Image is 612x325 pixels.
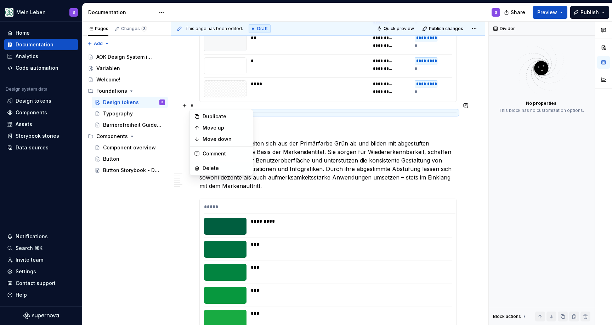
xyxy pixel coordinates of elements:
div: Contact support [16,280,56,287]
a: Component overview [92,142,168,153]
div: Components [96,133,128,140]
div: Foundations [85,85,168,97]
div: Pages [88,26,108,32]
img: df5db9ef-aba0-4771-bf51-9763b7497661.png [5,8,13,17]
div: S [161,99,163,106]
div: Home [16,29,30,36]
div: Invite team [16,256,43,263]
a: Welcome! [85,74,168,85]
div: Components [85,131,168,142]
div: Assets [16,121,32,128]
div: AOK Design System in Arbeit [96,53,155,61]
div: Move up [203,124,249,131]
div: Design system data [6,86,47,92]
a: Typography [92,108,168,119]
a: Documentation [4,39,78,50]
span: Draft [257,26,268,32]
div: Analytics [16,53,38,60]
button: Contact support [4,278,78,289]
span: Preview [537,9,557,16]
button: Notifications [4,231,78,242]
div: Code automation [16,64,58,72]
div: Storybook stories [16,132,59,139]
button: Publish [570,6,609,19]
div: Component overview [103,144,156,151]
div: Design tokens [103,99,139,106]
a: Storybook stories [4,130,78,142]
a: Settings [4,266,78,277]
span: Publish changes [429,26,463,32]
div: Variablen [96,65,120,72]
div: This block has no customization options. [499,108,584,113]
a: Barrierefreiheit Guidelines [92,119,168,131]
div: Button [103,155,119,162]
div: Design tokens [16,97,51,104]
a: Invite team [4,254,78,266]
div: S [73,10,75,15]
div: Block actions [493,312,527,321]
div: Button Storybook - Durchstich! [103,167,161,174]
span: Share [511,9,525,16]
div: Notifications [16,233,48,240]
button: Publish changes [420,24,466,34]
a: Analytics [4,51,78,62]
button: Share [500,6,530,19]
a: Button [92,153,168,165]
span: Quick preview [384,26,414,32]
span: Add [94,41,103,46]
a: Home [4,27,78,39]
button: Preview [533,6,567,19]
div: Data sources [16,144,49,151]
div: Foundations [96,87,127,95]
span: 3 [141,26,147,32]
a: AOK Design System in Arbeit [85,51,168,63]
div: Barrierefreiheit Guidelines [103,121,161,129]
button: Quick preview [375,24,417,34]
a: Data sources [4,142,78,153]
button: Search ⌘K [4,243,78,254]
div: Documentation [16,41,53,48]
a: Components [4,107,78,118]
div: Components [16,109,47,116]
div: Help [16,291,27,298]
button: Add [85,39,112,49]
a: Design tokens [4,95,78,107]
div: Documentation [88,9,155,16]
div: No properties [526,101,556,106]
div: Welcome! [96,76,120,83]
a: Assets [4,119,78,130]
div: Search ⌘K [16,245,42,252]
a: Variablen [85,63,168,74]
span: This page has been edited. [185,26,243,32]
svg: Supernova Logo [23,312,59,319]
div: Block actions [493,314,521,319]
div: Delete [203,165,249,172]
div: Settings [16,268,36,275]
div: Changes [121,26,147,32]
div: S [495,10,497,15]
a: Code automation [4,62,78,74]
a: Button Storybook - Durchstich! [92,165,168,176]
span: Publish [580,9,599,16]
div: Mein Leben [16,9,46,16]
div: Move down [203,136,249,143]
div: Typography [103,110,133,117]
div: Duplicate [203,113,249,120]
div: Page tree [85,51,168,176]
button: Mein LebenS [1,5,81,20]
div: Comment [203,150,249,157]
a: Design tokensS [92,97,168,108]
h3: Brand [199,124,457,133]
p: Die Brand-Farben leiten sich aus der Primärfarbe Grün ab und bilden mit abgestuften Nuancen die v... [199,139,457,190]
button: Help [4,289,78,301]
